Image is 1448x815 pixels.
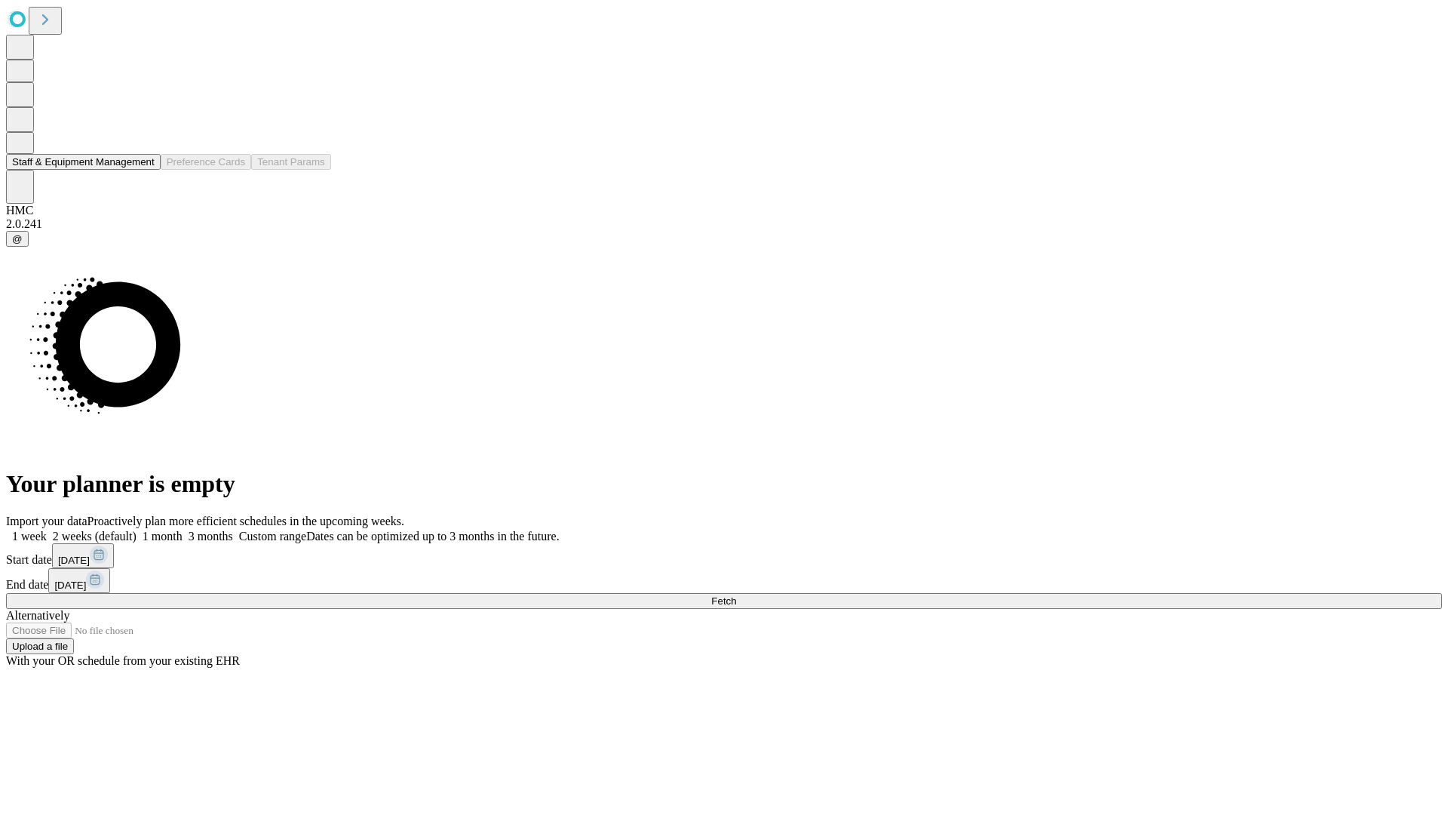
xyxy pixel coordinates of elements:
span: [DATE] [58,555,90,566]
span: Custom range [239,530,306,543]
span: @ [12,233,23,244]
button: Preference Cards [161,154,251,170]
span: Proactively plan more efficient schedules in the upcoming weeks. [87,515,404,527]
span: 1 month [143,530,183,543]
button: Staff & Equipment Management [6,154,161,170]
button: @ [6,231,29,247]
button: Tenant Params [251,154,331,170]
span: 1 week [12,530,47,543]
div: Start date [6,543,1442,568]
span: With your OR schedule from your existing EHR [6,654,240,667]
h1: Your planner is empty [6,470,1442,498]
span: 3 months [189,530,233,543]
span: Fetch [711,595,736,607]
span: Alternatively [6,609,69,622]
button: Upload a file [6,638,74,654]
span: 2 weeks (default) [53,530,137,543]
span: [DATE] [54,580,86,591]
span: Dates can be optimized up to 3 months in the future. [306,530,559,543]
div: End date [6,568,1442,593]
button: Fetch [6,593,1442,609]
span: Import your data [6,515,87,527]
button: [DATE] [52,543,114,568]
div: HMC [6,204,1442,217]
div: 2.0.241 [6,217,1442,231]
button: [DATE] [48,568,110,593]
